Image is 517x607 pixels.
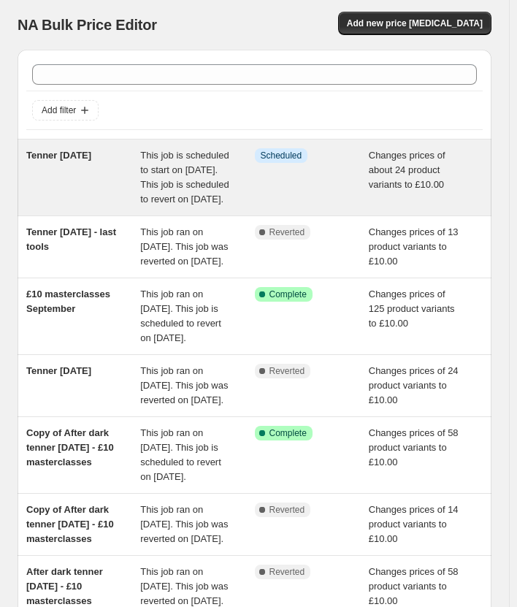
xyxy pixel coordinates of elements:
span: Copy of After dark tenner [DATE] - £10 masterclasses [26,427,114,467]
span: Changes prices of 58 product variants to £10.00 [369,427,459,467]
span: After dark tenner [DATE] - £10 masterclasses [26,566,103,606]
button: Add new price [MEDICAL_DATA] [338,12,491,35]
span: Changes prices of 14 product variants to £10.00 [369,504,459,544]
span: Reverted [269,365,305,377]
span: Changes prices of about 24 product variants to £10.00 [369,150,445,190]
span: Changes prices of 13 product variants to £10.00 [369,226,459,267]
span: NA Bulk Price Editor [18,17,157,33]
span: This job ran on [DATE]. This job is scheduled to revert on [DATE]. [140,427,221,482]
span: Add filter [42,104,76,116]
span: This job ran on [DATE]. This job was reverted on [DATE]. [140,566,228,606]
span: This job ran on [DATE]. This job was reverted on [DATE]. [140,365,228,405]
span: Reverted [269,504,305,516]
span: This job ran on [DATE]. This job was reverted on [DATE]. [140,226,228,267]
span: Reverted [269,226,305,238]
span: Tenner [DATE] [26,150,91,161]
span: Changes prices of 58 product variants to £10.00 [369,566,459,606]
span: Tenner [DATE] [26,365,91,376]
button: Add filter [32,100,99,121]
span: Complete [269,427,307,439]
span: Changes prices of 125 product variants to £10.00 [369,289,455,329]
span: This job ran on [DATE]. This job was reverted on [DATE]. [140,504,228,544]
span: £10 masterclasses September [26,289,110,314]
span: Complete [269,289,307,300]
span: Add new price [MEDICAL_DATA] [347,18,483,29]
span: This job is scheduled to start on [DATE]. This job is scheduled to revert on [DATE]. [140,150,229,205]
span: Scheduled [261,150,302,161]
span: Tenner [DATE] - last tools [26,226,116,252]
span: Copy of After dark tenner [DATE] - £10 masterclasses [26,504,114,544]
span: Changes prices of 24 product variants to £10.00 [369,365,459,405]
span: Reverted [269,566,305,578]
span: This job ran on [DATE]. This job is scheduled to revert on [DATE]. [140,289,221,343]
